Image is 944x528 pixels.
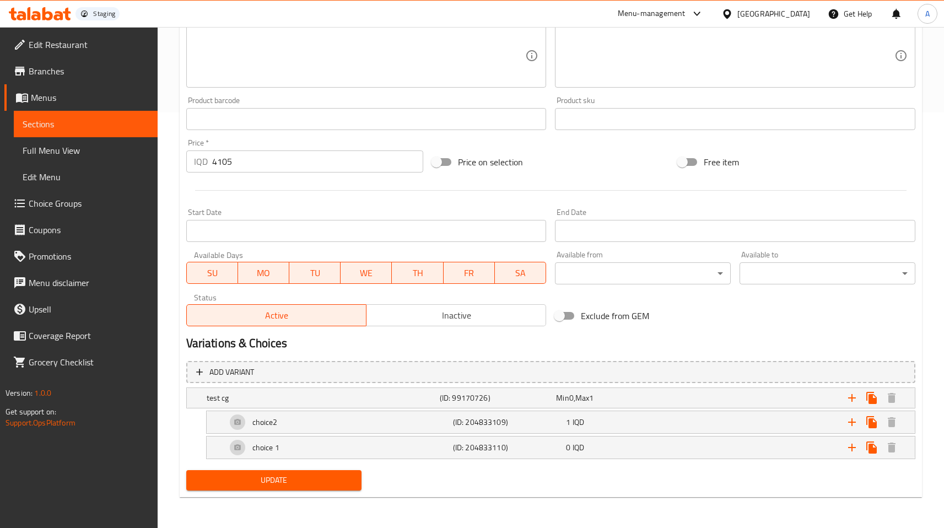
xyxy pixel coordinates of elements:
[4,322,158,349] a: Coverage Report
[252,442,279,453] h5: choice 1
[704,155,739,169] span: Free item
[6,386,33,400] span: Version:
[252,417,278,428] h5: choice2
[93,9,115,18] div: Staging
[14,111,158,137] a: Sections
[458,155,523,169] span: Price on selection
[366,304,546,326] button: Inactive
[740,262,915,284] div: ​
[737,8,810,20] div: [GEOGRAPHIC_DATA]
[842,438,862,457] button: Add new choice
[191,265,234,281] span: SU
[392,262,443,284] button: TH
[566,415,570,429] span: 1
[581,309,649,322] span: Exclude from GEM
[575,391,589,405] span: Max
[862,438,882,457] button: Clone new choice
[242,265,285,281] span: MO
[23,144,149,157] span: Full Menu View
[499,265,542,281] span: SA
[573,440,584,455] span: IQD
[555,262,731,284] div: ​
[569,391,574,405] span: 0
[4,31,158,58] a: Edit Restaurant
[371,308,542,324] span: Inactive
[23,170,149,184] span: Edit Menu
[882,438,902,457] button: Delete choice 1
[207,437,915,459] div: Expand
[29,303,149,316] span: Upsell
[186,361,915,384] button: Add variant
[566,440,570,455] span: 0
[191,308,362,324] span: Active
[4,243,158,270] a: Promotions
[925,8,930,20] span: A
[495,262,546,284] button: SA
[289,262,341,284] button: TU
[186,335,915,352] h2: Variations & Choices
[453,442,562,453] h5: (ID: 204833110)
[186,304,366,326] button: Active
[207,392,435,403] h5: test cg
[29,355,149,369] span: Grocery Checklist
[4,296,158,322] a: Upsell
[862,388,882,408] button: Clone choice group
[4,270,158,296] a: Menu disclaimer
[453,417,562,428] h5: (ID: 204833109)
[396,265,439,281] span: TH
[341,262,392,284] button: WE
[345,265,387,281] span: WE
[6,416,75,430] a: Support.OpsPlatform
[4,190,158,217] a: Choice Groups
[4,58,158,84] a: Branches
[555,108,915,130] input: Please enter product sku
[618,7,686,20] div: Menu-management
[186,470,362,491] button: Update
[238,262,289,284] button: MO
[862,412,882,432] button: Clone new choice
[556,391,569,405] span: Min
[440,392,552,403] h5: (ID: 99170726)
[294,265,336,281] span: TU
[882,412,902,432] button: Delete choice2
[842,388,862,408] button: Add new choice group
[212,150,423,173] input: Please enter price
[209,365,254,379] span: Add variant
[29,276,149,289] span: Menu disclaimer
[29,197,149,210] span: Choice Groups
[186,262,238,284] button: SU
[14,137,158,164] a: Full Menu View
[573,415,584,429] span: IQD
[23,117,149,131] span: Sections
[556,392,668,403] div: ,
[194,155,208,168] p: IQD
[29,250,149,263] span: Promotions
[34,386,51,400] span: 1.0.0
[14,164,158,190] a: Edit Menu
[882,388,902,408] button: Delete test cg
[589,391,594,405] span: 1
[31,91,149,104] span: Menus
[207,411,915,433] div: Expand
[6,405,56,419] span: Get support on:
[186,108,547,130] input: Please enter product barcode
[842,412,862,432] button: Add new choice
[29,223,149,236] span: Coupons
[448,265,490,281] span: FR
[29,38,149,51] span: Edit Restaurant
[4,217,158,243] a: Coupons
[195,473,353,487] span: Update
[4,349,158,375] a: Grocery Checklist
[29,329,149,342] span: Coverage Report
[444,262,495,284] button: FR
[29,64,149,78] span: Branches
[4,84,158,111] a: Menus
[187,388,915,408] div: Expand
